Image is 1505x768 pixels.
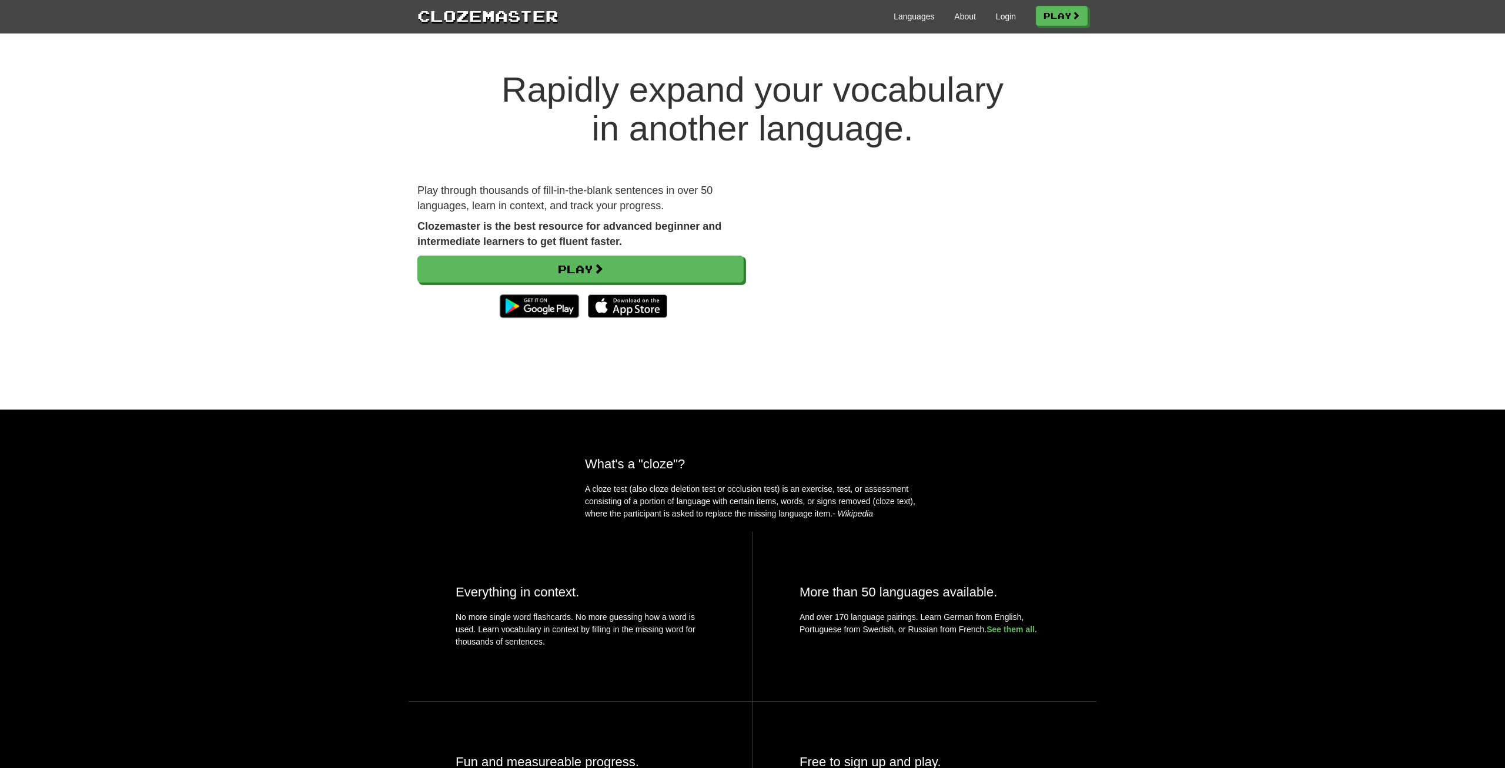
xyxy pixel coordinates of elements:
[954,11,976,22] a: About
[417,183,744,213] p: Play through thousands of fill-in-the-blank sentences in over 50 languages, learn in context, and...
[585,483,920,520] p: A cloze test (also cloze deletion test or occlusion test) is an exercise, test, or assessment con...
[986,625,1037,634] a: See them all.
[417,220,721,247] strong: Clozemaster is the best resource for advanced beginner and intermediate learners to get fluent fa...
[417,5,558,26] a: Clozemaster
[588,294,667,318] img: Download_on_the_App_Store_Badge_US-UK_135x40-25178aeef6eb6b83b96f5f2d004eda3bffbb37122de64afbaef7...
[494,289,585,324] img: Get it on Google Play
[456,585,705,599] h2: Everything in context.
[894,11,934,22] a: Languages
[417,256,744,283] a: Play
[456,611,705,654] p: No more single word flashcards. No more guessing how a word is used. Learn vocabulary in context ...
[832,509,873,518] em: - Wikipedia
[800,585,1049,599] h2: More than 50 languages available.
[585,457,920,471] h2: What's a "cloze"?
[800,611,1049,636] p: And over 170 language pairings. Learn German from English, Portuguese from Swedish, or Russian fr...
[996,11,1016,22] a: Login
[1036,6,1088,26] a: Play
